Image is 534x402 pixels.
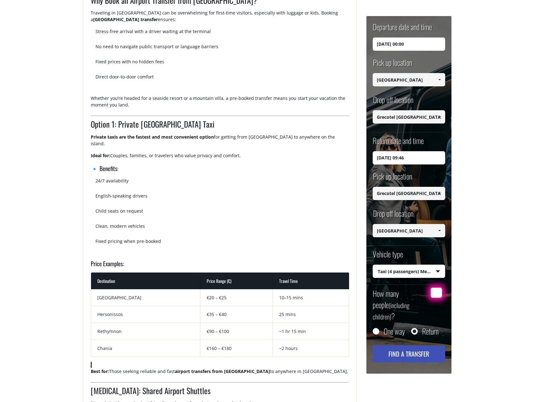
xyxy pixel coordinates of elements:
[373,187,445,200] input: Select pickup location
[200,273,273,289] th: Price Range (€)
[91,259,349,273] h3: Price Examples:
[273,306,349,323] td: 25 mins
[91,118,349,134] h2: Option 1: Private [GEOGRAPHIC_DATA] Taxi
[373,288,427,322] label: How many people ?
[373,208,413,224] label: Drop off location
[91,273,200,289] th: Destination
[373,135,424,151] label: Return date and time
[373,110,445,123] input: Select drop-off location
[95,192,349,204] p: English-speaking drivers
[91,134,349,152] p: for getting from [GEOGRAPHIC_DATA] to anywhere on the island.
[91,152,110,158] strong: Ideal for:
[91,289,200,306] td: [GEOGRAPHIC_DATA]
[91,368,349,380] p: Those seeking reliable and fast to anywhere in [GEOGRAPHIC_DATA].
[95,73,349,85] p: Direct door-to-door comfort
[95,43,349,55] p: No need to navigate public transport or language barriers
[422,328,439,334] label: Return
[95,208,349,220] p: Child seats on request
[373,249,403,265] label: Vehicle type
[200,289,273,306] td: €20 – €25
[434,73,445,86] a: Show All Items
[273,289,349,306] td: 10–15 mins
[91,9,349,28] p: Traveling in [GEOGRAPHIC_DATA] can be overwhelming for first-time visitors, especially with lugga...
[373,73,445,86] input: Select pickup location
[91,323,200,340] td: Rethymnon
[373,21,432,37] label: Departure date and time
[273,273,349,289] th: Travel Time
[273,340,349,357] td: ~2 hours
[93,16,158,22] strong: [GEOGRAPHIC_DATA] transfer
[200,323,273,340] td: €90 – €100
[434,187,445,200] a: Show All Items
[373,171,412,187] label: Pick up location
[91,95,349,113] p: Whether you’re headed for a seaside resort or a mountain villa, a pre-booked transfer means you s...
[434,110,445,123] a: Show All Items
[373,57,412,73] label: Pick up location
[91,385,349,400] h2: [MEDICAL_DATA]: Shared Airport Shuttles
[373,265,445,278] span: Taxi (4 passengers) Mercedes E Class
[95,177,349,189] p: 24/7 availability
[200,340,273,357] td: €160 – €180
[200,306,273,323] td: €35 – €40
[384,328,405,334] label: One way
[434,224,445,237] a: Show All Items
[175,368,270,374] strong: airport transfers from [GEOGRAPHIC_DATA]
[373,224,445,237] input: Select drop-off location
[373,94,413,110] label: Drop off location
[91,164,349,177] h3: 🔹 Benefits:
[95,238,349,250] p: Fixed pricing when pre-booked
[373,345,445,362] button: Find a transfer
[91,152,349,164] p: Couples, families, or travelers who value privacy and comfort.
[95,223,349,235] p: Clean, modern vehicles
[373,301,410,321] small: (including children)
[95,28,349,40] p: Stress-free arrival with a driver waiting at the terminal
[91,306,200,323] td: Hersonissos
[273,323,349,340] td: ~1 hr 15 min
[91,368,109,374] strong: Best for:
[95,58,349,70] p: Fixed prices with no hidden fees
[91,340,200,357] td: Chania
[91,134,214,140] strong: Private taxis are the fastest and most convenient option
